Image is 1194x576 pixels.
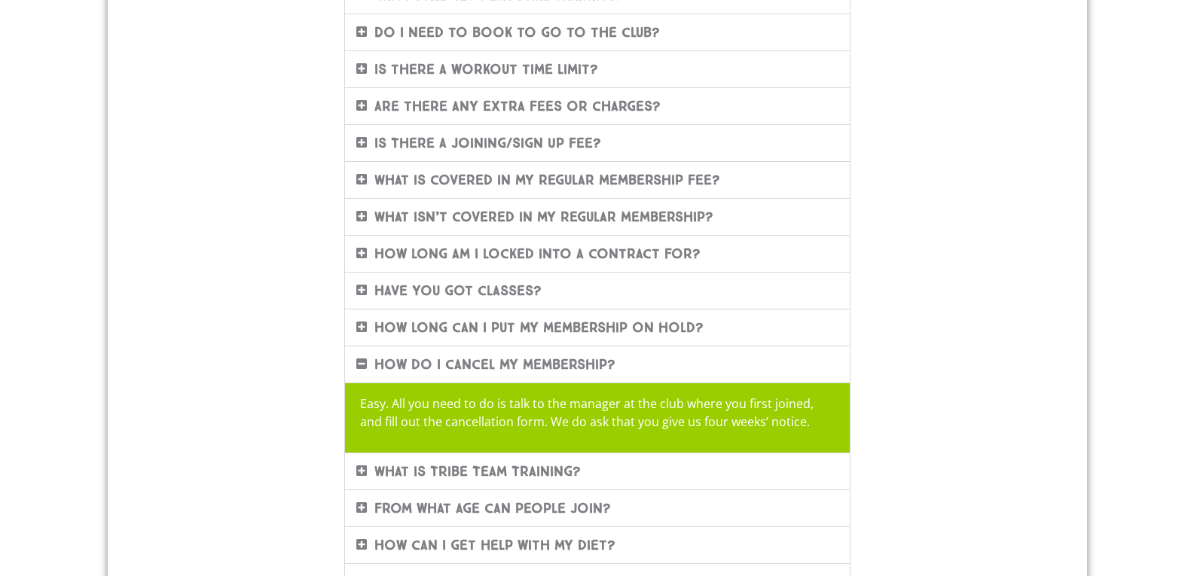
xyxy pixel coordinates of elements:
[374,463,581,480] a: What is Tribe Team Training?
[345,162,850,198] div: What is covered in my regular membership fee?
[374,537,615,553] a: How can I get help with my diet?
[345,125,850,161] div: Is There A Joining/Sign Up Fee?
[345,382,850,453] div: How do I cancel my membership?
[374,356,615,373] a: How do I cancel my membership?
[345,51,850,87] div: Is there a workout time limit?
[374,172,720,188] a: What is covered in my regular membership fee?
[345,236,850,272] div: How long am I locked into a contract for?
[345,309,850,346] div: How long can I put my membership on hold?
[374,245,701,262] a: How long am I locked into a contract for?
[345,527,850,563] div: How can I get help with my diet?
[345,490,850,526] div: From what age can people join?
[374,24,660,41] a: Do I need to book to go to the club?
[345,199,850,235] div: What isn’t covered in my regular membership?
[374,61,598,78] a: Is there a workout time limit?
[345,346,850,382] div: How do I cancel my membership?
[345,88,850,124] div: Are there any extra fees or charges?
[374,135,601,151] a: Is There A Joining/Sign Up Fee?
[374,209,713,225] a: What isn’t covered in my regular membership?
[360,395,835,431] p: Easy. All you need to do is talk to the manager at the club where you first joined, and fill out ...
[374,319,704,336] a: How long can I put my membership on hold?
[374,98,661,114] a: Are there any extra fees or charges?
[345,273,850,309] div: Have you got classes?
[374,500,611,517] a: From what age can people join?
[345,453,850,489] div: What is Tribe Team Training?
[345,14,850,50] div: Do I need to book to go to the club?
[374,282,542,299] a: Have you got classes?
